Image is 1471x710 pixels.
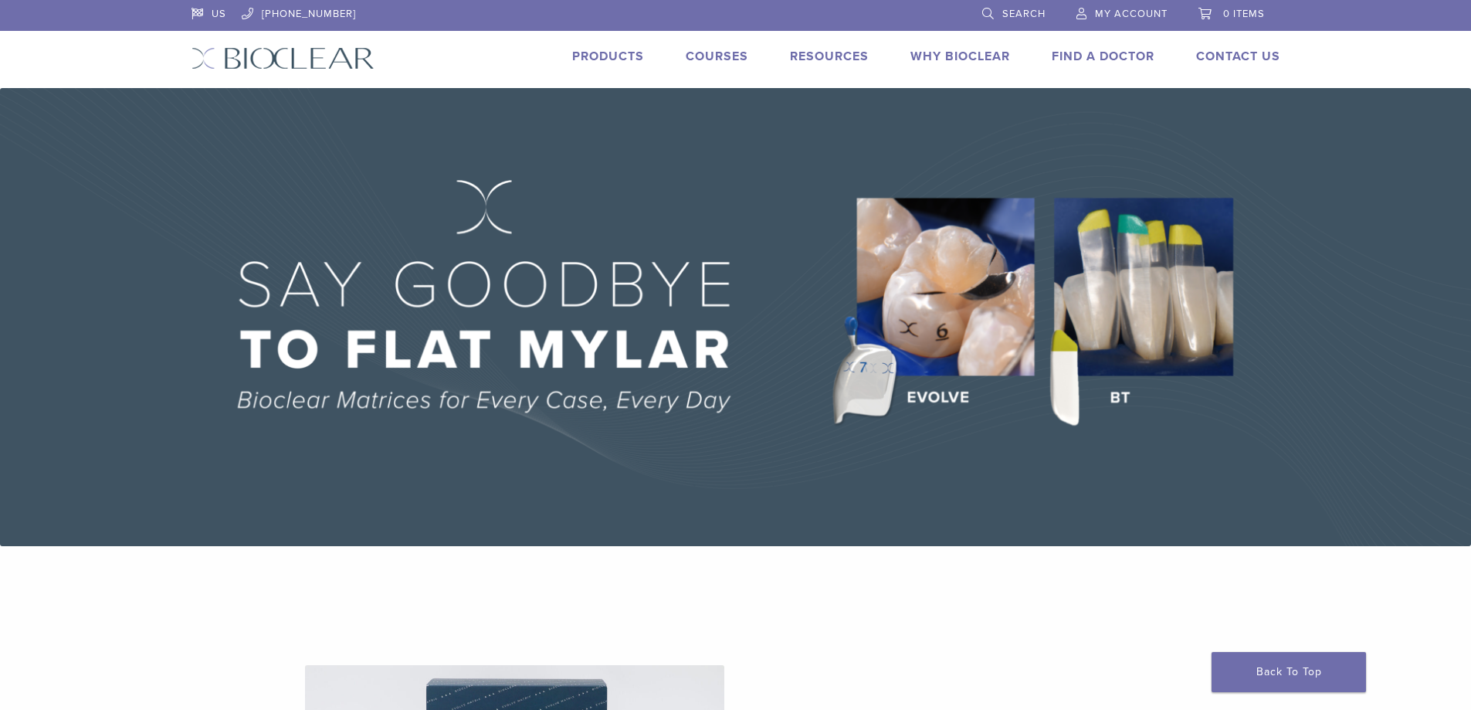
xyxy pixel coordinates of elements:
[1052,49,1154,64] a: Find A Doctor
[192,47,375,70] img: Bioclear
[1002,8,1046,20] span: Search
[686,49,748,64] a: Courses
[1196,49,1280,64] a: Contact Us
[910,49,1010,64] a: Why Bioclear
[790,49,869,64] a: Resources
[1223,8,1265,20] span: 0 items
[1212,652,1366,692] a: Back To Top
[572,49,644,64] a: Products
[1095,8,1168,20] span: My Account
